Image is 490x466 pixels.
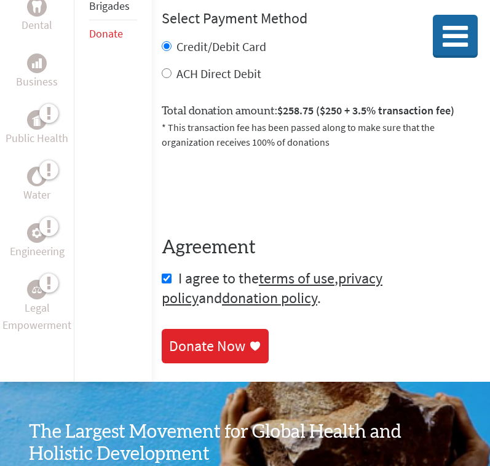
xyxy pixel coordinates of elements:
[27,280,47,299] div: Legal Empowerment
[32,228,42,238] img: Engineering
[23,186,50,203] p: Water
[32,169,42,183] img: Water
[176,66,261,81] label: ACH Direct Debit
[2,299,71,334] p: Legal Empowerment
[27,110,47,130] div: Public Health
[222,288,317,307] a: donation policy
[6,130,68,147] p: Public Health
[10,223,65,260] a: EngineeringEngineering
[10,243,65,260] p: Engineering
[162,164,349,212] iframe: reCAPTCHA
[29,421,462,465] h3: The Largest Movement for Global Health and Holistic Development
[89,20,137,47] li: Donate
[259,269,334,288] a: terms of use
[162,9,480,28] h4: Select Payment Method
[89,26,123,41] a: Donate
[169,336,245,356] div: Donate Now
[277,103,454,117] span: $258.75 ($250 + 3.5% transaction fee)
[27,53,47,73] div: Business
[32,114,42,126] img: Public Health
[27,167,47,186] div: Water
[162,329,269,363] a: Donate Now
[162,269,382,307] span: I agree to the , and .
[22,17,52,34] p: Dental
[162,120,480,149] p: * This transaction fee has been passed along to make sure that the organization receives 100% of ...
[6,110,68,147] a: Public HealthPublic Health
[162,237,480,259] h4: Agreement
[16,73,58,90] p: Business
[176,39,266,54] label: Credit/Debit Card
[162,269,382,307] a: privacy policy
[27,223,47,243] div: Engineering
[32,286,42,293] img: Legal Empowerment
[162,102,454,120] label: Total donation amount:
[32,1,42,12] img: Dental
[32,58,42,68] img: Business
[23,167,50,203] a: WaterWater
[2,280,71,334] a: Legal EmpowermentLegal Empowerment
[16,53,58,90] a: BusinessBusiness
